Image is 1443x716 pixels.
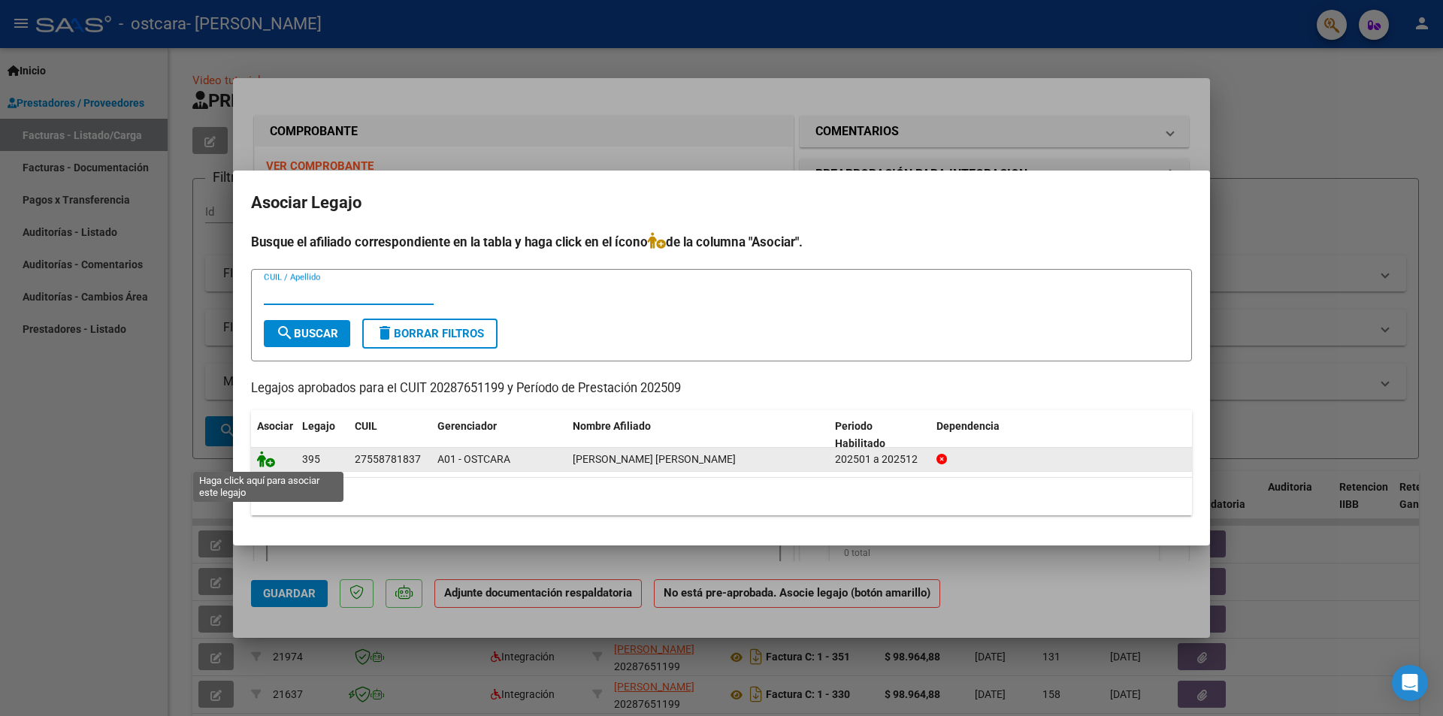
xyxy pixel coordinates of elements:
span: Borrar Filtros [376,327,484,340]
span: LEDESMA NALERIO KIARA ABIGAIL [573,453,736,465]
datatable-header-cell: Legajo [296,410,349,460]
mat-icon: delete [376,324,394,342]
datatable-header-cell: Dependencia [930,410,1193,460]
div: Open Intercom Messenger [1392,665,1428,701]
datatable-header-cell: Asociar [251,410,296,460]
button: Borrar Filtros [362,319,498,349]
span: Gerenciador [437,420,497,432]
div: 27558781837 [355,451,421,468]
h4: Busque el afiliado correspondiente en la tabla y haga click en el ícono de la columna "Asociar". [251,232,1192,252]
mat-icon: search [276,324,294,342]
span: Asociar [257,420,293,432]
h2: Asociar Legajo [251,189,1192,217]
span: Dependencia [936,420,1000,432]
span: Legajo [302,420,335,432]
button: Buscar [264,320,350,347]
span: Buscar [276,327,338,340]
datatable-header-cell: CUIL [349,410,431,460]
datatable-header-cell: Gerenciador [431,410,567,460]
p: Legajos aprobados para el CUIT 20287651199 y Período de Prestación 202509 [251,379,1192,398]
span: Periodo Habilitado [835,420,885,449]
datatable-header-cell: Periodo Habilitado [829,410,930,460]
span: 395 [302,453,320,465]
div: 202501 a 202512 [835,451,924,468]
div: 1 registros [251,478,1192,515]
span: CUIL [355,420,377,432]
datatable-header-cell: Nombre Afiliado [567,410,829,460]
span: Nombre Afiliado [573,420,651,432]
span: A01 - OSTCARA [437,453,510,465]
